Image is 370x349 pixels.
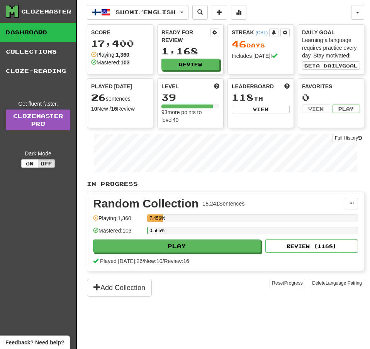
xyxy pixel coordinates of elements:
[121,59,129,66] strong: 103
[202,200,244,207] div: 18,241 Sentences
[111,106,117,112] strong: 16
[163,258,164,264] span: /
[302,29,360,36] div: Daily Goal
[100,258,143,264] span: Played [DATE]: 26
[161,83,179,90] span: Level
[161,29,210,44] div: Ready for Review
[149,214,163,222] div: 7.456%
[91,59,130,66] div: Mastered:
[265,239,358,253] button: Review (1168)
[332,105,360,113] button: Play
[232,39,246,49] span: 46
[91,39,149,48] div: 17,400
[214,83,219,90] span: Score more points to level up
[302,61,360,70] button: Seta dailygoal
[232,93,290,103] div: th
[231,5,246,20] button: More stats
[91,92,106,103] span: 26
[212,5,227,20] button: Add sentence to collection
[255,30,268,35] a: (CST)
[91,51,129,59] div: Playing:
[284,83,290,90] span: This week in points, UTC
[91,106,97,112] strong: 10
[232,39,290,49] div: Day s
[91,83,132,90] span: Played [DATE]
[87,279,152,297] button: Add Collection
[302,83,360,90] div: Favorites
[91,93,149,103] div: sentences
[161,59,219,70] button: Review
[161,46,219,56] div: 1,168
[21,159,38,168] button: On
[6,150,70,157] div: Dark Mode
[87,180,364,188] p: In Progress
[21,8,71,15] div: Clozemaster
[302,93,360,102] div: 0
[6,110,70,130] a: ClozemasterPro
[232,83,274,90] span: Leaderboard
[232,29,269,36] div: Streak
[192,5,208,20] button: Search sentences
[161,108,219,124] div: 93 more points to level 40
[5,339,64,346] span: Open feedback widget
[6,100,70,108] div: Get fluent faster.
[284,280,303,286] span: Progress
[144,258,162,264] span: New: 10
[93,198,199,209] div: Random Collection
[161,93,219,102] div: 39
[116,52,129,58] strong: 1,360
[91,29,149,36] div: Score
[164,258,189,264] span: Review: 16
[310,279,364,287] button: DeleteLanguage Pairing
[232,105,290,113] button: View
[326,280,362,286] span: Language Pairing
[232,92,254,103] span: 118
[38,159,55,168] button: Off
[232,52,290,60] div: Includes [DATE]!
[316,63,342,68] span: a daily
[270,279,305,287] button: ResetProgress
[93,227,143,239] div: Mastered: 103
[302,36,360,59] div: Learning a language requires practice every day. Stay motivated!
[115,9,176,15] span: Suomi / English
[87,5,188,20] button: Suomi/English
[333,134,364,142] button: Full History
[143,258,144,264] span: /
[302,105,330,113] button: View
[93,239,261,253] button: Play
[93,214,143,227] div: Playing: 1,360
[91,105,149,113] div: New / Review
